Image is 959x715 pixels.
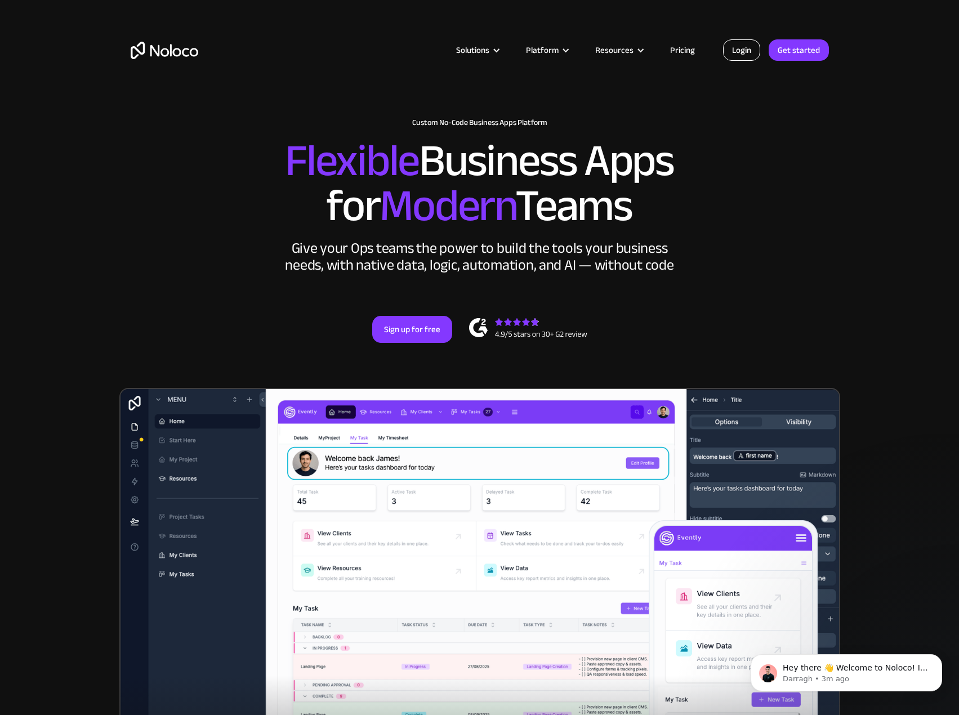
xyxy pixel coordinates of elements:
div: Solutions [456,43,489,57]
div: Platform [526,43,559,57]
iframe: Intercom notifications message [734,631,959,709]
a: Pricing [656,43,709,57]
div: Platform [512,43,581,57]
div: Resources [595,43,634,57]
div: Solutions [442,43,512,57]
span: Flexible [285,119,419,203]
h2: Business Apps for Teams [131,138,829,229]
div: Resources [581,43,656,57]
a: Sign up for free [372,316,452,343]
span: Modern [380,164,515,248]
h1: Custom No-Code Business Apps Platform [131,118,829,127]
a: home [131,42,198,59]
div: Give your Ops teams the power to build the tools your business needs, with native data, logic, au... [283,240,677,274]
a: Get started [769,39,829,61]
a: Login [723,39,760,61]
